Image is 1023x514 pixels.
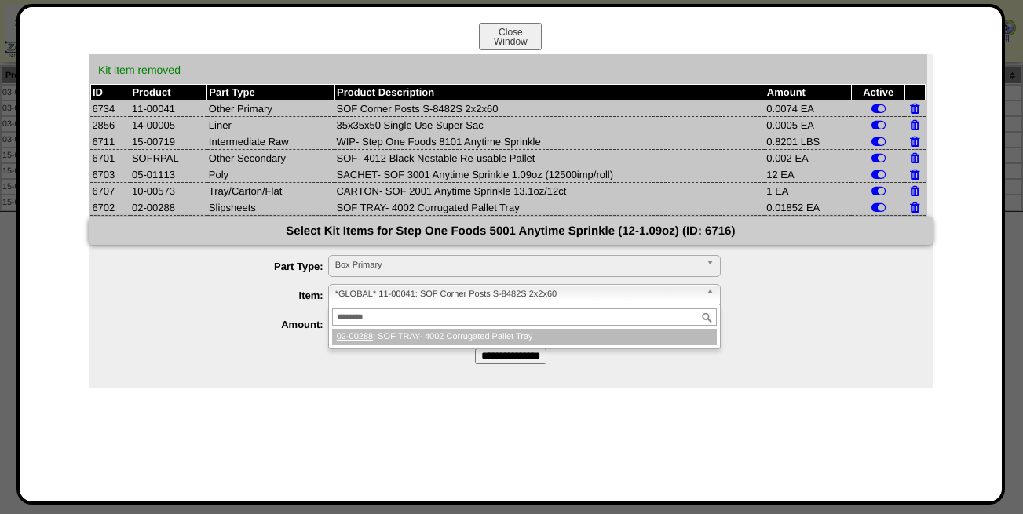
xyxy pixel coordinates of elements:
label: Part Type: [120,261,328,272]
td: 0.01852 EA [765,199,852,216]
div: Select Kit Items for Step One Foods 5001 Anytime Sprinkle (12-1.09oz) (ID: 6716) [89,217,933,245]
td: 0.0074 EA [765,100,852,117]
td: 05-01113 [130,166,207,183]
td: 1 EA [765,183,852,199]
span: *GLOBAL* 11-00041: SOF Corner Posts S-8482S 2x2x60 [335,285,700,304]
td: 14-00005 [130,117,207,133]
td: 6707 [90,183,130,199]
li: : SOF TRAY- 4002 Corrugated Pallet Tray [332,329,717,345]
label: Amount: [120,319,328,330]
button: CloseWindow [479,23,542,50]
td: Other Primary [207,100,335,117]
th: Active [852,85,905,100]
td: 6711 [90,133,130,150]
td: 6734 [90,100,130,117]
td: SACHET- SOF 3001 Anytime Sprinkle 1.09oz (12500imp/roll) [334,166,765,183]
td: Other Secondary [207,150,335,166]
th: Product [130,85,207,100]
td: 15-00719 [130,133,207,150]
em: 02-00288 [337,332,374,341]
td: 6701 [90,150,130,166]
td: SOFRPAL [130,150,207,166]
td: 12 EA [765,166,852,183]
td: 0.002 EA [765,150,852,166]
th: Amount [765,85,852,100]
td: 2856 [90,117,130,133]
td: SOF- 4012 Black Nestable Re-usable Pallet [334,150,765,166]
th: Product Description [334,85,765,100]
td: Poly [207,166,335,183]
span: Box Primary [335,256,700,275]
td: 0.0005 EA [765,117,852,133]
th: Part Type [207,85,335,100]
td: 10-00573 [130,183,207,199]
td: 0.8201 LBS [765,133,852,150]
td: 6703 [90,166,130,183]
td: SOF Corner Posts S-8482S 2x2x60 [334,100,765,117]
label: Item: [120,290,328,301]
td: SOF TRAY- 4002 Corrugated Pallet Tray [334,199,765,216]
td: Liner [207,117,335,133]
a: CloseWindow [477,35,543,47]
td: Tray/Carton/Flat [207,183,335,199]
td: Intermediate Raw [207,133,335,150]
td: CARTON- SOF 2001 Anytime Sprinkle 13.1oz/12ct [334,183,765,199]
td: Slipsheets [207,199,335,216]
td: 6702 [90,199,130,216]
td: 11-00041 [130,100,207,117]
td: WIP- Step One Foods 8101 Anytime Sprinkle [334,133,765,150]
div: Kit item removed [90,56,926,84]
td: 35x35x50 Single Use Super Sac [334,117,765,133]
th: ID [90,85,130,100]
td: 02-00288 [130,199,207,216]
